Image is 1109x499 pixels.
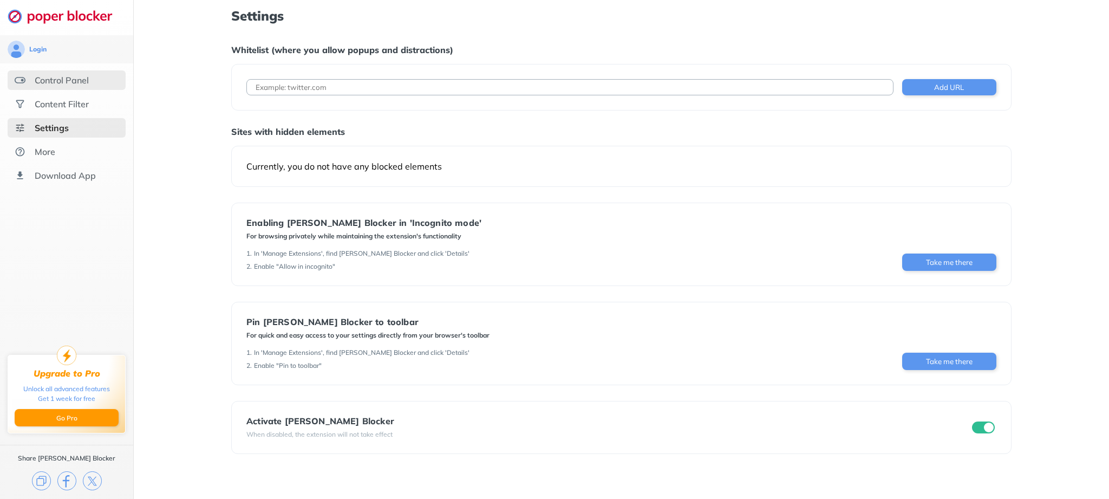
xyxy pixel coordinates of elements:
img: features.svg [15,75,25,86]
button: Add URL [902,79,996,95]
div: Share [PERSON_NAME] Blocker [18,454,115,463]
h1: Settings [231,9,1012,23]
div: Activate [PERSON_NAME] Blocker [246,416,394,426]
div: Whitelist (where you allow popups and distractions) [231,44,1012,55]
input: Example: twitter.com [246,79,893,95]
div: Enable "Allow in incognito" [254,262,335,271]
div: In 'Manage Extensions', find [PERSON_NAME] Blocker and click 'Details' [254,348,469,357]
div: 2 . [246,262,252,271]
img: upgrade-to-pro.svg [57,346,76,365]
img: about.svg [15,146,25,157]
img: x.svg [83,471,102,490]
div: Settings [35,122,69,133]
div: Control Panel [35,75,89,86]
div: When disabled, the extension will not take effect [246,430,394,439]
div: Upgrade to Pro [34,368,100,379]
div: Pin [PERSON_NAME] Blocker to toolbar [246,317,490,327]
div: 2 . [246,361,252,370]
div: Content Filter [35,99,89,109]
button: Take me there [902,254,996,271]
div: Enabling [PERSON_NAME] Blocker in 'Incognito mode' [246,218,481,228]
img: download-app.svg [15,170,25,181]
div: In 'Manage Extensions', find [PERSON_NAME] Blocker and click 'Details' [254,249,469,258]
div: 1 . [246,249,252,258]
div: Download App [35,170,96,181]
div: For browsing privately while maintaining the extension's functionality [246,232,481,241]
img: copy.svg [32,471,51,490]
div: Currently, you do not have any blocked elements [246,161,996,172]
button: Take me there [902,353,996,370]
div: Unlock all advanced features [23,384,110,394]
div: Login [29,45,47,54]
div: Sites with hidden elements [231,126,1012,137]
button: Go Pro [15,409,119,426]
div: For quick and easy access to your settings directly from your browser's toolbar [246,331,490,340]
img: social.svg [15,99,25,109]
div: 1 . [246,348,252,357]
img: facebook.svg [57,471,76,490]
div: Get 1 week for free [38,394,95,404]
div: Enable "Pin to toolbar" [254,361,322,370]
img: logo-webpage.svg [8,9,124,24]
img: avatar.svg [8,41,25,58]
div: More [35,146,55,157]
img: settings-selected.svg [15,122,25,133]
